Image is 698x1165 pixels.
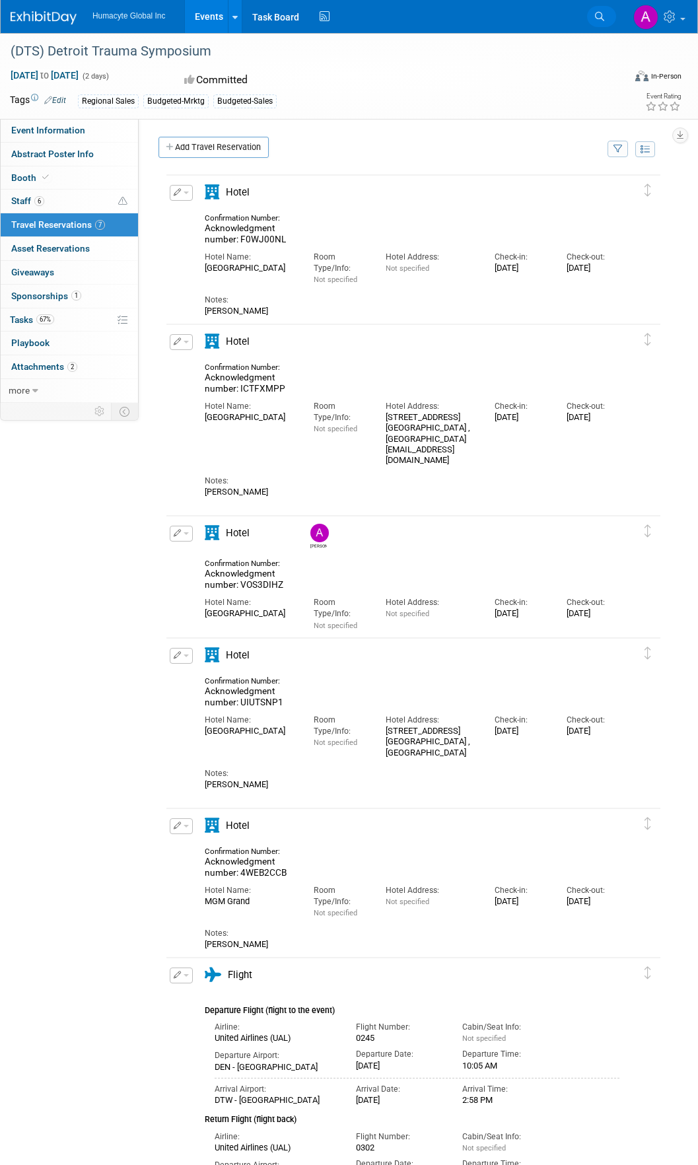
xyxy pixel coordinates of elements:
[118,195,127,207] span: Potential Scheduling Conflict -- at least one attendee is tagged in another overlapping event.
[386,597,475,608] div: Hotel Address:
[1,308,138,332] a: Tasks67%
[314,597,366,619] div: Room Type/Info:
[205,686,283,707] span: Acknowledgment number: UIUTSNP1
[567,401,619,412] div: Check-out:
[11,219,105,230] span: Travel Reservations
[205,885,294,896] div: Hotel Name:
[81,72,109,81] span: (2 days)
[310,524,329,542] img: Anthony Mattair
[11,337,50,348] span: Playbook
[645,333,651,345] i: Click and drag to move item
[495,896,547,907] div: [DATE]
[462,1022,549,1033] div: Cabin/Seat Info:
[567,896,619,907] div: [DATE]
[158,137,269,158] a: Add Travel Reservation
[38,70,51,81] span: to
[36,314,54,324] span: 67%
[205,372,285,394] span: Acknowledgment number: ICTFXMPP
[112,403,139,420] td: Toggle Event Tabs
[34,196,44,206] span: 6
[226,186,250,198] span: Hotel
[205,263,294,273] div: [GEOGRAPHIC_DATA]
[1,166,138,190] a: Booth
[78,94,139,108] div: Regional Sales
[205,568,283,590] span: Acknowledgment number: VOS3DIHZ
[205,939,619,950] div: [PERSON_NAME]
[143,94,209,108] div: Budgeted-Mrktg
[205,896,294,907] div: MGM Grand
[226,820,250,831] span: Hotel
[567,263,619,273] div: [DATE]
[650,71,681,81] div: In-Person
[1,119,138,142] a: Event Information
[88,403,112,420] td: Personalize Event Tab Strip
[205,526,219,540] i: Hotel
[386,401,475,412] div: Hotel Address:
[314,885,366,907] div: Room Type/Info:
[205,185,219,199] i: Hotel
[11,149,94,159] span: Abstract Poster Info
[645,647,651,659] i: Click and drag to move item
[92,11,165,20] span: Humacyte Global Inc
[67,362,77,372] span: 2
[495,401,547,412] div: Check-in:
[567,715,619,726] div: Check-out:
[10,314,54,325] span: Tasks
[205,1106,619,1126] div: Return Flight (flight back)
[11,267,54,277] span: Giveaways
[462,1084,549,1095] div: Arrival Time:
[205,555,294,568] div: Confirmation Number:
[386,898,429,906] span: Not specified
[567,726,619,736] div: [DATE]
[205,856,287,878] span: Acknowledgment number: 4WEB2CCB
[205,779,619,790] div: [PERSON_NAME]
[462,1061,549,1071] div: 10:05 AM
[205,597,294,608] div: Hotel Name:
[9,385,30,396] span: more
[356,1131,442,1143] div: Flight Number:
[205,608,294,619] div: [GEOGRAPHIC_DATA]
[205,359,294,372] div: Confirmation Number:
[205,928,619,939] div: Notes:
[215,1062,336,1073] div: DEN - [GEOGRAPHIC_DATA]
[314,275,357,284] span: Not specified
[205,295,619,306] div: Notes:
[578,69,681,88] div: Event Format
[356,1095,442,1106] div: [DATE]
[633,5,658,30] img: Anthony Mattair
[356,1022,442,1033] div: Flight Number:
[205,401,294,412] div: Hotel Name:
[495,726,547,736] div: [DATE]
[314,715,366,737] div: Room Type/Info:
[495,412,547,423] div: [DATE]
[180,69,388,92] div: Committed
[386,715,475,726] div: Hotel Address:
[11,172,52,183] span: Booth
[386,885,475,896] div: Hotel Address:
[462,1095,549,1106] div: 2:58 PM
[205,223,286,244] span: Acknowledgment number: F0WJ00NL
[645,184,651,196] i: Click and drag to move item
[314,909,357,917] span: Not specified
[462,1144,506,1152] span: Not specified
[205,209,294,223] div: Confirmation Number:
[205,818,219,833] i: Hotel
[205,768,619,779] div: Notes:
[495,885,547,896] div: Check-in:
[11,291,81,301] span: Sponsorships
[356,1061,442,1071] div: [DATE]
[567,597,619,608] div: Check-out:
[645,817,651,830] i: Click and drag to move item
[215,1131,336,1143] div: Airline:
[1,213,138,236] a: Travel Reservations7
[1,379,138,402] a: more
[386,252,475,263] div: Hotel Address:
[205,334,219,349] i: Hotel
[11,195,44,206] span: Staff
[1,190,138,213] a: Staff6
[10,69,79,81] span: [DATE] [DATE]
[205,487,619,497] div: [PERSON_NAME]
[462,1131,549,1143] div: Cabin/Seat Info:
[226,335,250,347] span: Hotel
[1,143,138,166] a: Abstract Poster Info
